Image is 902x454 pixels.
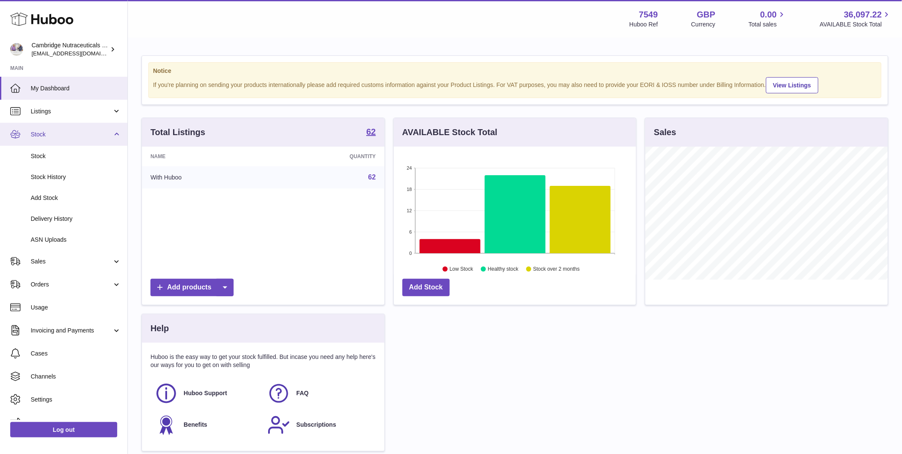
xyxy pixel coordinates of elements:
span: Usage [31,304,121,312]
a: Huboo Support [155,382,259,405]
span: Channels [31,373,121,381]
a: Add products [150,279,234,296]
th: Name [142,147,270,166]
span: [EMAIL_ADDRESS][DOMAIN_NAME] [32,50,125,57]
h3: AVAILABLE Stock Total [402,127,497,138]
text: Stock over 2 months [533,266,580,272]
div: If you're planning on sending your products internationally please add required customs informati... [153,76,877,93]
span: 0.00 [760,9,777,20]
h3: Total Listings [150,127,205,138]
span: Total sales [749,20,786,29]
a: Log out [10,422,117,437]
td: With Huboo [142,166,270,188]
span: AVAILABLE Stock Total [820,20,892,29]
span: Sales [31,257,112,266]
strong: 62 [366,127,376,136]
span: Benefits [184,421,207,429]
span: Stock [31,130,112,139]
a: 0.00 Total sales [749,9,786,29]
text: Low Stock [450,266,474,272]
text: 0 [409,251,412,256]
strong: 7549 [639,9,658,20]
span: ASN Uploads [31,236,121,244]
strong: GBP [697,9,715,20]
a: Add Stock [402,279,450,296]
div: Currency [691,20,716,29]
span: Settings [31,396,121,404]
div: Cambridge Nutraceuticals Ltd [32,41,108,58]
span: FAQ [296,389,309,397]
img: qvc@camnutra.com [10,43,23,56]
span: Huboo Support [184,389,227,397]
span: Stock History [31,173,121,181]
h3: Sales [654,127,676,138]
a: 36,097.22 AVAILABLE Stock Total [820,9,892,29]
text: 6 [409,229,412,234]
h3: Help [150,323,169,334]
th: Quantity [270,147,385,166]
span: 36,097.22 [844,9,882,20]
span: Returns [31,419,121,427]
span: Invoicing and Payments [31,327,112,335]
span: Subscriptions [296,421,336,429]
span: Delivery History [31,215,121,223]
a: Benefits [155,414,259,437]
a: 62 [366,127,376,138]
a: Subscriptions [267,414,371,437]
strong: Notice [153,67,877,75]
span: Add Stock [31,194,121,202]
text: 24 [407,165,412,171]
a: View Listings [766,77,818,93]
span: Stock [31,152,121,160]
span: Listings [31,107,112,116]
span: Orders [31,280,112,289]
text: Healthy stock [488,266,519,272]
div: Huboo Ref [630,20,658,29]
a: 62 [368,174,376,181]
span: Cases [31,350,121,358]
text: 12 [407,208,412,213]
span: My Dashboard [31,84,121,93]
text: 18 [407,187,412,192]
a: FAQ [267,382,371,405]
p: Huboo is the easy way to get your stock fulfilled. But incase you need any help here's our ways f... [150,353,376,369]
